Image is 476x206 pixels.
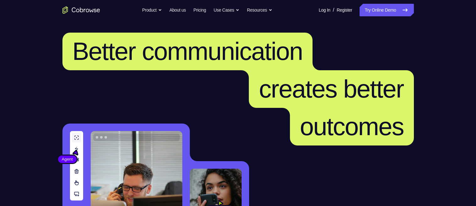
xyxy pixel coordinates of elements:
span: Agent [58,156,77,162]
span: outcomes [300,113,404,140]
a: Go to the home page [62,6,100,14]
a: Pricing [193,4,206,16]
span: Better communication [72,37,303,65]
a: Register [337,4,352,16]
a: Try Online Demo [360,4,414,16]
a: About us [169,4,186,16]
button: Product [142,4,162,16]
span: / [333,6,334,14]
a: Log In [319,4,330,16]
button: Resources [247,4,272,16]
span: creates better [259,75,404,103]
button: Use Cases [214,4,239,16]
